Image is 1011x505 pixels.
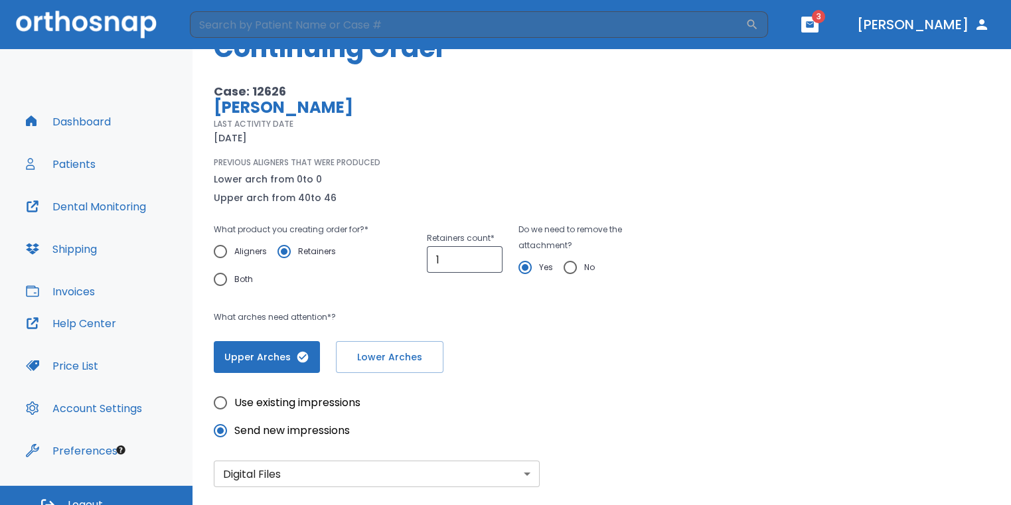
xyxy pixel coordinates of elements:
input: Search by Patient Name or Case # [190,11,745,38]
span: Yes [539,259,553,275]
button: Dashboard [18,106,119,137]
button: Lower Arches [336,341,443,373]
span: Use existing impressions [234,395,360,411]
span: Both [234,271,253,287]
button: Price List [18,350,106,382]
p: Upper arch from 40 to 46 [214,190,337,206]
p: [DATE] [214,130,247,146]
p: LAST ACTIVITY DATE [214,118,293,130]
div: Tooltip anchor [115,444,127,456]
p: Retainers count * [427,230,503,246]
button: Invoices [18,275,103,307]
p: PREVIOUS ALIGNERS THAT WERE PRODUCED [214,157,380,169]
span: Retainers [298,244,336,259]
p: Do we need to remove the attachment? [518,222,666,253]
button: Shipping [18,233,105,265]
span: Send new impressions [234,423,350,439]
button: [PERSON_NAME] [852,13,995,36]
span: Lower Arches [350,350,429,364]
p: What product you creating order for? * [214,222,384,238]
button: Upper Arches [214,341,320,373]
p: What arches need attention*? [214,309,666,325]
span: 3 [812,10,825,23]
button: Patients [18,148,104,180]
p: Lower arch from 0 to 0 [214,171,337,187]
div: Without label [214,461,540,487]
span: Upper Arches [227,350,307,364]
img: Orthosnap [16,11,157,38]
span: Aligners [234,244,267,259]
p: Case: 12626 [214,84,666,100]
span: No [584,259,595,275]
button: Dental Monitoring [18,190,154,222]
p: [PERSON_NAME] [214,100,666,115]
button: Help Center [18,307,124,339]
button: Account Settings [18,392,150,424]
button: Preferences [18,435,125,467]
